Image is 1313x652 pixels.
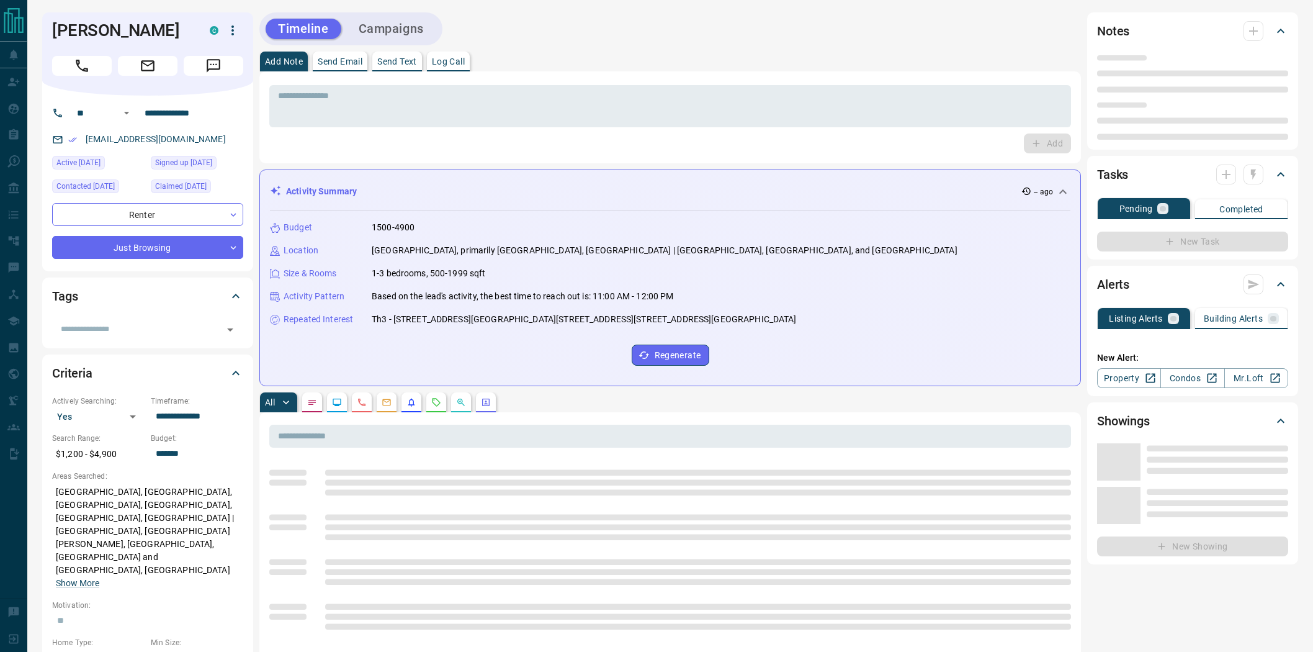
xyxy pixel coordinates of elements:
[284,221,312,234] p: Budget
[456,397,466,407] svg: Opportunities
[52,444,145,464] p: $1,200 - $4,900
[1219,205,1263,214] p: Completed
[52,20,191,40] h1: [PERSON_NAME]
[284,267,337,280] p: Size & Rooms
[1224,368,1288,388] a: Mr.Loft
[1097,351,1288,364] p: New Alert:
[372,267,486,280] p: 1-3 bedrooms, 500-1999 sqft
[1097,16,1288,46] div: Notes
[357,397,367,407] svg: Calls
[52,407,145,427] div: Yes
[151,396,243,407] p: Timeframe:
[52,363,92,383] h2: Criteria
[118,56,177,76] span: Email
[318,57,362,66] p: Send Email
[155,156,212,169] span: Signed up [DATE]
[1097,368,1161,388] a: Property
[52,179,145,197] div: Mon Aug 11 2025
[52,236,243,259] div: Just Browsing
[432,57,465,66] p: Log Call
[52,471,243,482] p: Areas Searched:
[56,156,101,169] span: Active [DATE]
[284,244,318,257] p: Location
[52,396,145,407] p: Actively Searching:
[1097,21,1129,41] h2: Notes
[1160,368,1224,388] a: Condos
[52,600,243,611] p: Motivation:
[406,397,416,407] svg: Listing Alerts
[1097,165,1128,184] h2: Tasks
[286,185,357,198] p: Activity Summary
[481,397,491,407] svg: Agent Actions
[151,433,243,444] p: Budget:
[377,57,417,66] p: Send Text
[332,397,342,407] svg: Lead Browsing Activity
[52,56,112,76] span: Call
[151,156,243,173] div: Sat Jun 21 2025
[52,637,145,648] p: Home Type:
[1097,274,1129,294] h2: Alerts
[270,180,1070,203] div: Activity Summary-- ago
[265,398,275,407] p: All
[307,397,317,407] svg: Notes
[222,321,239,338] button: Open
[265,57,303,66] p: Add Note
[1097,269,1288,299] div: Alerts
[1097,411,1150,431] h2: Showings
[86,134,226,144] a: [EMAIL_ADDRESS][DOMAIN_NAME]
[155,180,207,192] span: Claimed [DATE]
[68,135,77,144] svg: Email Verified
[1097,160,1288,189] div: Tasks
[372,221,415,234] p: 1500-4900
[372,290,674,303] p: Based on the lead's activity, the best time to reach out is: 11:00 AM - 12:00 PM
[284,313,353,326] p: Repeated Interest
[266,19,341,39] button: Timeline
[184,56,243,76] span: Message
[382,397,392,407] svg: Emails
[372,244,957,257] p: [GEOGRAPHIC_DATA], primarily [GEOGRAPHIC_DATA], [GEOGRAPHIC_DATA] | [GEOGRAPHIC_DATA], [GEOGRAPHI...
[1119,204,1153,213] p: Pending
[119,106,134,120] button: Open
[52,281,243,311] div: Tags
[52,286,78,306] h2: Tags
[52,482,243,594] p: [GEOGRAPHIC_DATA], [GEOGRAPHIC_DATA], [GEOGRAPHIC_DATA], [GEOGRAPHIC_DATA], [GEOGRAPHIC_DATA], [G...
[56,577,99,590] button: Show More
[1097,406,1288,436] div: Showings
[284,290,344,303] p: Activity Pattern
[151,179,243,197] div: Mon Jun 23 2025
[56,180,115,192] span: Contacted [DATE]
[1204,314,1263,323] p: Building Alerts
[372,313,797,326] p: Th3 - [STREET_ADDRESS][GEOGRAPHIC_DATA][STREET_ADDRESS][STREET_ADDRESS][GEOGRAPHIC_DATA]
[1109,314,1163,323] p: Listing Alerts
[632,345,709,366] button: Regenerate
[431,397,441,407] svg: Requests
[52,433,145,444] p: Search Range:
[151,637,243,648] p: Min Size:
[52,358,243,388] div: Criteria
[52,203,243,226] div: Renter
[52,156,145,173] div: Mon Aug 11 2025
[210,26,218,35] div: condos.ca
[1034,186,1053,197] p: -- ago
[346,19,436,39] button: Campaigns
